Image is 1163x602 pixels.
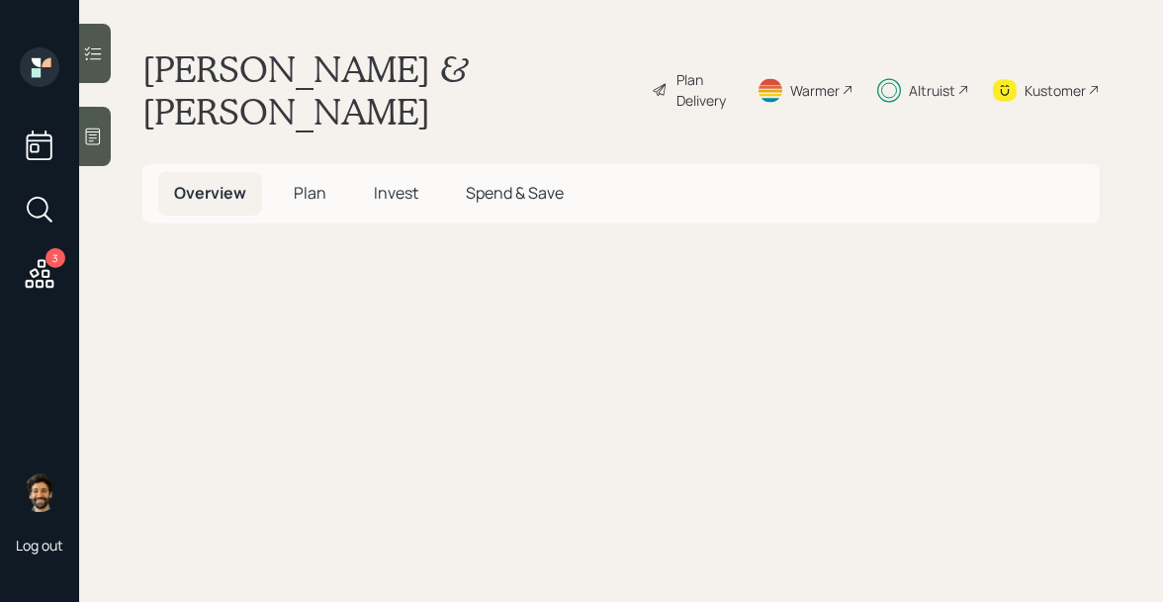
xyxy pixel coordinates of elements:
div: Kustomer [1025,80,1086,101]
div: 3 [45,248,65,268]
span: Overview [174,182,246,204]
img: eric-schwartz-headshot.png [20,473,59,512]
div: Log out [16,536,63,555]
span: Spend & Save [466,182,564,204]
div: Warmer [790,80,840,101]
div: Altruist [909,80,955,101]
h1: [PERSON_NAME] & [PERSON_NAME] [142,47,636,132]
span: Invest [374,182,418,204]
div: Plan Delivery [676,69,733,111]
span: Plan [294,182,326,204]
